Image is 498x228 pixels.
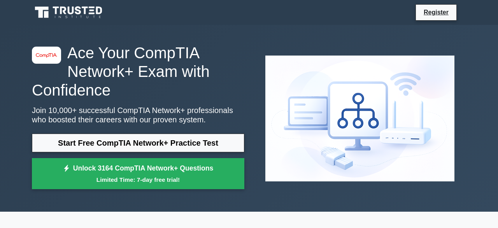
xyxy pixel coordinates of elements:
[32,106,244,124] p: Join 10,000+ successful CompTIA Network+ professionals who boosted their careers with our proven ...
[419,7,453,17] a: Register
[32,134,244,152] a: Start Free CompTIA Network+ Practice Test
[32,158,244,189] a: Unlock 3164 CompTIA Network+ QuestionsLimited Time: 7-day free trial!
[259,49,461,188] img: CompTIA Network+ Preview
[32,44,244,99] h1: Ace Your CompTIA Network+ Exam with Confidence
[42,175,235,184] small: Limited Time: 7-day free trial!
